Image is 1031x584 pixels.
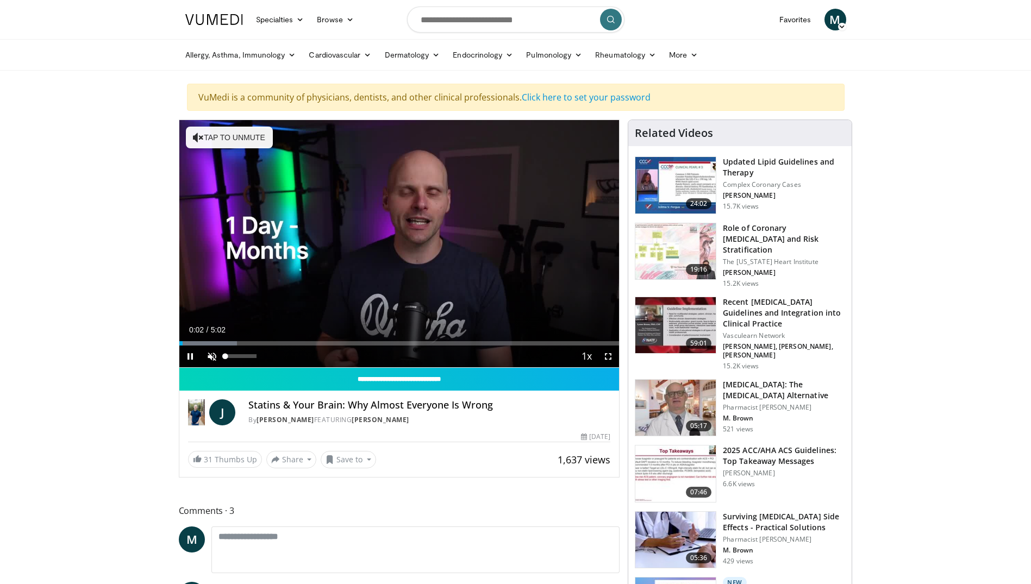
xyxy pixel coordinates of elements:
h3: Recent [MEDICAL_DATA] Guidelines and Integration into Clinical Practice [723,297,845,329]
button: Playback Rate [576,346,597,367]
a: Rheumatology [589,44,663,66]
a: J [209,399,235,425]
a: 19:16 Role of Coronary [MEDICAL_DATA] and Risk Stratification The [US_STATE] Heart Institute [PER... [635,223,845,288]
p: Complex Coronary Cases [723,180,845,189]
button: Save to [321,451,376,468]
img: 1efa8c99-7b8a-4ab5-a569-1c219ae7bd2c.150x105_q85_crop-smart_upscale.jpg [635,223,716,280]
a: [PERSON_NAME] [257,415,314,424]
h4: Statins & Your Brain: Why Almost Everyone Is Wrong [248,399,610,411]
a: M [824,9,846,30]
h3: Updated Lipid Guidelines and Therapy [723,156,845,178]
a: Endocrinology [446,44,520,66]
a: 59:01 Recent [MEDICAL_DATA] Guidelines and Integration into Clinical Practice Vasculearn Network ... [635,297,845,371]
img: VuMedi Logo [185,14,243,25]
div: [DATE] [581,432,610,442]
div: Progress Bar [179,341,620,346]
h3: Role of Coronary [MEDICAL_DATA] and Risk Stratification [723,223,845,255]
img: 77f671eb-9394-4acc-bc78-a9f077f94e00.150x105_q85_crop-smart_upscale.jpg [635,157,716,213]
h4: Related Videos [635,127,713,140]
a: [PERSON_NAME] [352,415,409,424]
a: Pulmonology [520,44,589,66]
span: 0:02 [189,325,204,334]
div: By FEATURING [248,415,610,425]
button: Share [266,451,317,468]
a: 05:36 Surviving [MEDICAL_DATA] Side Effects - Practical Solutions Pharmacist [PERSON_NAME] M. Bro... [635,511,845,569]
span: 1,637 views [558,453,610,466]
input: Search topics, interventions [407,7,624,33]
a: More [663,44,704,66]
p: Vasculearn Network [723,331,845,340]
p: Pharmacist [PERSON_NAME] [723,535,845,544]
p: 6.6K views [723,480,755,488]
button: Unmute [201,346,223,367]
span: 24:02 [686,198,712,209]
p: 15.7K views [723,202,759,211]
a: Favorites [773,9,818,30]
div: Volume Level [226,354,257,358]
span: 19:16 [686,264,712,275]
span: 07:46 [686,487,712,498]
h3: 2025 ACC/AHA ACS Guidelines: Top Takeaway Messages [723,445,845,467]
p: [PERSON_NAME] [723,191,845,200]
h3: [MEDICAL_DATA]: The [MEDICAL_DATA] Alternative [723,379,845,401]
span: 5:02 [211,325,226,334]
p: The [US_STATE] Heart Institute [723,258,845,266]
span: 05:36 [686,552,712,563]
p: Pharmacist [PERSON_NAME] [723,403,845,412]
p: 521 views [723,425,753,434]
button: Tap to unmute [186,127,273,148]
a: 31 Thumbs Up [188,451,262,468]
span: 05:17 [686,420,712,431]
p: [PERSON_NAME] [723,268,845,277]
button: Pause [179,346,201,367]
p: M. Brown [723,414,845,423]
video-js: Video Player [179,120,620,368]
span: 31 [204,454,213,464]
a: 07:46 2025 ACC/AHA ACS Guidelines: Top Takeaway Messages [PERSON_NAME] 6.6K views [635,445,845,503]
p: 15.2K views [723,279,759,288]
img: 1778299e-4205-438f-a27e-806da4d55abe.150x105_q85_crop-smart_upscale.jpg [635,512,716,568]
a: Allergy, Asthma, Immunology [179,44,303,66]
p: [PERSON_NAME] [723,469,845,478]
span: / [207,325,209,334]
button: Fullscreen [597,346,619,367]
h3: Surviving [MEDICAL_DATA] Side Effects - Practical Solutions [723,511,845,533]
a: 05:17 [MEDICAL_DATA]: The [MEDICAL_DATA] Alternative Pharmacist [PERSON_NAME] M. Brown 521 views [635,379,845,437]
a: Specialties [249,9,311,30]
a: Cardiovascular [302,44,378,66]
a: M [179,526,205,552]
p: 429 views [723,557,753,566]
a: 24:02 Updated Lipid Guidelines and Therapy Complex Coronary Cases [PERSON_NAME] 15.7K views [635,156,845,214]
p: 15.2K views [723,362,759,371]
img: 87825f19-cf4c-4b91-bba1-ce218758c6bb.150x105_q85_crop-smart_upscale.jpg [635,297,716,354]
span: 59:01 [686,338,712,349]
a: Click here to set your password [522,91,651,103]
a: Browse [310,9,360,30]
img: 369ac253-1227-4c00-b4e1-6e957fd240a8.150x105_q85_crop-smart_upscale.jpg [635,445,716,502]
p: M. Brown [723,546,845,555]
a: Dermatology [378,44,447,66]
span: Comments 3 [179,504,620,518]
div: VuMedi is a community of physicians, dentists, and other clinical professionals. [187,84,845,111]
img: ce9609b9-a9bf-4b08-84dd-8eeb8ab29fc6.150x105_q85_crop-smart_upscale.jpg [635,380,716,436]
img: Dr. Jordan Rennicke [188,399,205,425]
p: [PERSON_NAME], [PERSON_NAME], [PERSON_NAME] [723,342,845,360]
